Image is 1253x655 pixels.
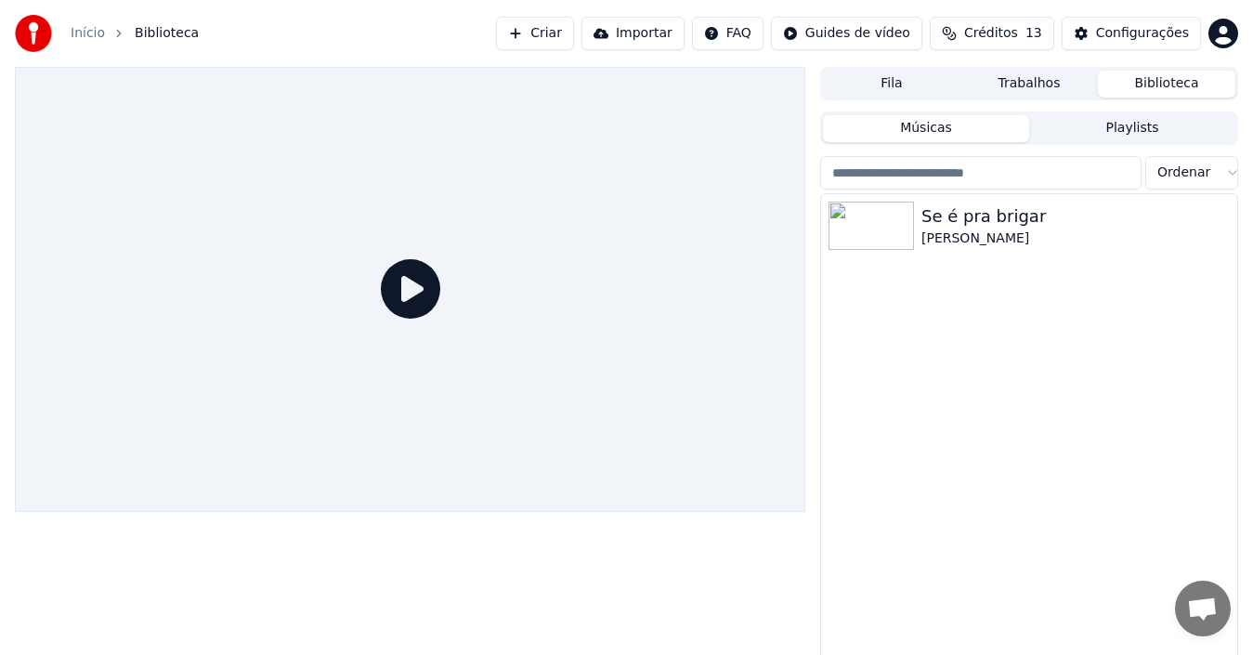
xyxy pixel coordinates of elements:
[960,71,1098,98] button: Trabalhos
[71,24,105,43] a: Início
[71,24,199,43] nav: breadcrumb
[1025,24,1042,43] span: 13
[15,15,52,52] img: youka
[1029,115,1235,142] button: Playlists
[692,17,764,50] button: FAQ
[135,24,199,43] span: Biblioteca
[581,17,685,50] button: Importar
[771,17,922,50] button: Guides de vídeo
[1157,164,1210,182] span: Ordenar
[930,17,1054,50] button: Créditos13
[823,71,960,98] button: Fila
[1098,71,1235,98] button: Biblioteca
[823,115,1029,142] button: Músicas
[1062,17,1201,50] button: Configurações
[1096,24,1189,43] div: Configurações
[1175,581,1231,636] div: Bate-papo aberto
[496,17,574,50] button: Criar
[921,203,1230,229] div: Se é pra brigar
[921,229,1230,248] div: [PERSON_NAME]
[964,24,1018,43] span: Créditos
